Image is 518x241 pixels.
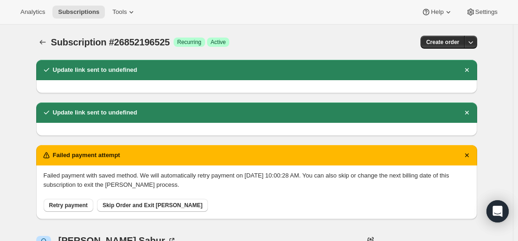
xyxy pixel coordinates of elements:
h2: Failed payment attempt [53,151,120,160]
span: Help [431,8,443,16]
span: Subscription #26852196525 [51,37,170,47]
h2: Update link sent to undefined [53,65,137,75]
span: Recurring [177,38,201,46]
button: Dismiss notification [460,63,473,76]
span: Retry payment [49,202,88,209]
span: Active [211,38,226,46]
button: Settings [460,6,503,19]
button: Subscriptions [36,36,49,49]
span: Subscriptions [58,8,99,16]
span: Skip Order and Exit [PERSON_NAME] [103,202,202,209]
span: Settings [475,8,498,16]
button: Tools [107,6,142,19]
button: Dismiss notification [460,149,473,162]
button: Help [416,6,458,19]
button: Dismiss notification [460,106,473,119]
p: Failed payment with saved method. We will automatically retry payment on [DATE] 10:00:28 AM. You ... [44,171,470,190]
button: Retry payment [44,199,93,212]
button: Create order [421,36,465,49]
div: Open Intercom Messenger [486,200,509,222]
span: Analytics [20,8,45,16]
span: Tools [112,8,127,16]
span: Create order [426,38,459,46]
button: Skip Order and Exit [PERSON_NAME] [97,199,208,212]
h2: Update link sent to undefined [53,108,137,117]
button: Subscriptions [52,6,105,19]
button: Analytics [15,6,51,19]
